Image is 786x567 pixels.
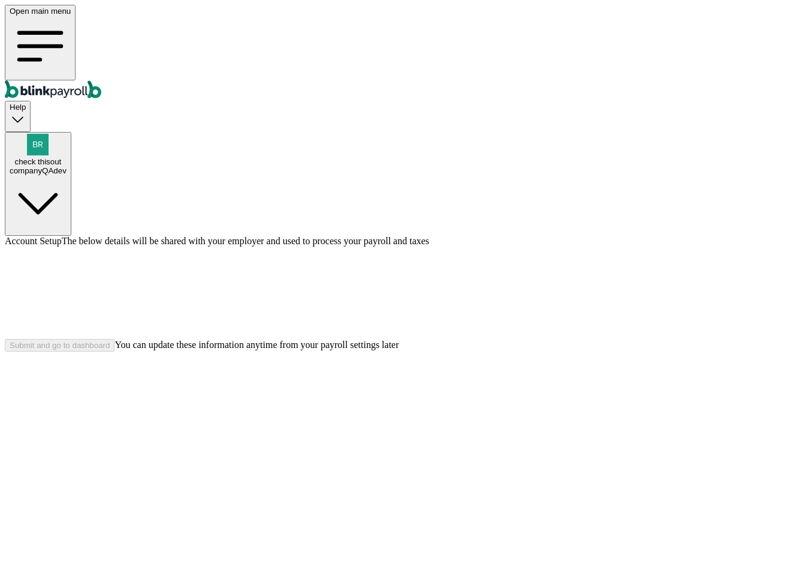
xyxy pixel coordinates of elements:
button: Open main menu [5,5,76,80]
div: companyQAdev [10,166,67,175]
nav: Global [5,5,781,101]
button: Submit and go to dashboard [5,339,115,352]
span: The below details will be shared with your employer and used to process your payroll and taxes [62,236,429,246]
span: Open main menu [10,7,71,16]
button: check thisoutcompanyQAdev [5,132,71,236]
iframe: Chat Widget [586,437,786,567]
span: Help [10,103,26,112]
span: You can update these information anytime from your payroll settings later [115,340,399,350]
div: Submit and go to dashboard [10,341,110,350]
button: Help [5,101,31,131]
span: check thisout [15,157,62,166]
span: Account Setup [5,236,62,246]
